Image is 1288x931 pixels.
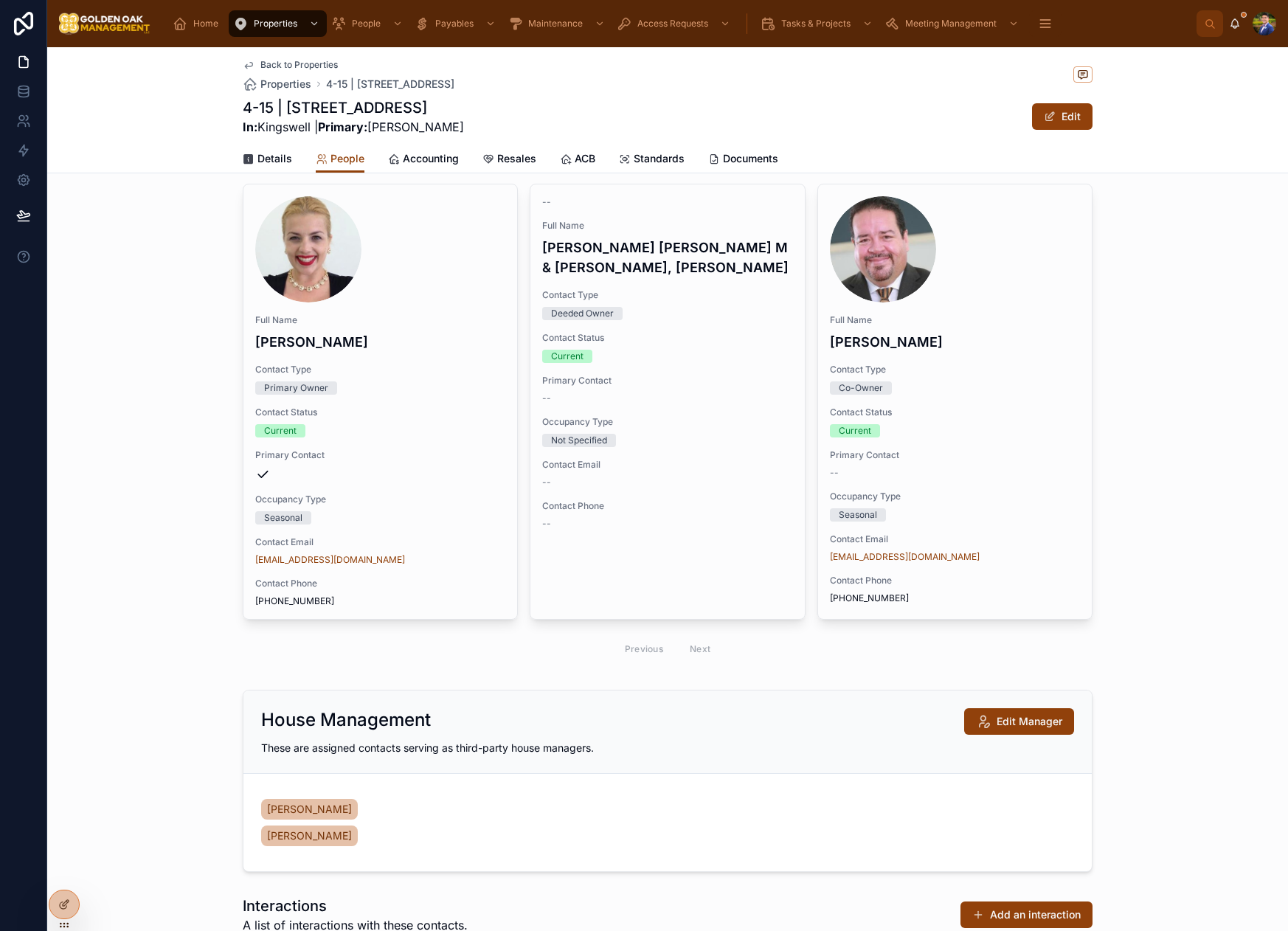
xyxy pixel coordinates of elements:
[723,151,778,166] span: Documents
[830,332,1080,352] h4: [PERSON_NAME]
[229,10,327,37] a: Properties
[261,741,594,754] span: These are assigned contacts serving as third-party house managers.
[1032,103,1093,130] button: Edit
[255,578,505,589] span: Contact Phone
[255,449,505,461] span: Primary Contact
[542,500,792,512] span: Contact Phone
[542,238,792,277] h4: [PERSON_NAME] [PERSON_NAME] M & [PERSON_NAME], [PERSON_NAME]
[257,151,292,166] span: Details
[254,18,297,30] span: Properties
[388,145,459,175] a: Accounting
[830,551,980,563] a: [EMAIL_ADDRESS][DOMAIN_NAME]
[162,7,1197,40] div: scrollable content
[575,151,595,166] span: ACB
[637,18,708,30] span: Access Requests
[261,799,358,820] a: [PERSON_NAME]
[551,307,614,320] div: Deeded Owner
[905,18,997,30] span: Meeting Management
[542,518,551,530] span: --
[255,406,505,418] span: Contact Status
[839,424,871,437] div: Current
[551,434,607,447] div: Not Specified
[243,896,468,916] h1: Interactions
[830,491,1080,502] span: Occupancy Type
[267,828,352,843] span: [PERSON_NAME]
[243,59,338,71] a: Back to Properties
[264,424,297,437] div: Current
[542,459,792,471] span: Contact Email
[497,151,536,166] span: Resales
[410,10,503,37] a: Payables
[830,314,1080,326] span: Full Name
[619,145,685,175] a: Standards
[817,184,1093,620] a: Full Name[PERSON_NAME]Contact TypeCo-OwnerContact StatusCurrentPrimary Contact--Occupancy TypeSea...
[255,536,505,548] span: Contact Email
[59,12,150,35] img: App logo
[542,477,551,488] span: --
[542,375,792,387] span: Primary Contact
[243,120,257,134] strong: In:
[316,145,364,173] a: People
[318,120,367,134] strong: Primary:
[264,381,328,395] div: Primary Owner
[243,77,311,91] a: Properties
[960,901,1093,928] button: Add an interaction
[255,332,505,352] h4: [PERSON_NAME]
[352,18,381,30] span: People
[560,145,595,175] a: ACB
[542,332,792,344] span: Contact Status
[839,508,877,522] div: Seasonal
[260,59,338,71] span: Back to Properties
[830,575,1080,586] span: Contact Phone
[542,220,792,232] span: Full Name
[503,10,612,37] a: Maintenance
[551,350,584,363] div: Current
[267,802,352,817] span: [PERSON_NAME]
[264,511,302,525] div: Seasonal
[255,595,505,607] span: [PHONE_NUMBER]
[255,494,505,505] span: Occupancy Type
[530,184,805,620] a: --Full Name[PERSON_NAME] [PERSON_NAME] M & [PERSON_NAME], [PERSON_NAME]Contact TypeDeeded OwnerCo...
[193,18,218,30] span: Home
[964,708,1074,735] button: Edit Manager
[634,151,685,166] span: Standards
[326,77,454,91] a: 4-15 | [STREET_ADDRESS]
[708,145,778,175] a: Documents
[997,714,1062,729] span: Edit Manager
[528,18,583,30] span: Maintenance
[261,708,431,732] h2: House Management
[542,416,792,428] span: Occupancy Type
[261,826,358,846] a: [PERSON_NAME]
[243,184,518,620] a: Full Name[PERSON_NAME]Contact TypePrimary OwnerContact StatusCurrentPrimary ContactOccupancy Type...
[327,10,410,37] a: People
[435,18,474,30] span: Payables
[830,406,1080,418] span: Contact Status
[880,10,1026,37] a: Meeting Management
[839,381,883,395] div: Co-Owner
[830,533,1080,545] span: Contact Email
[830,449,1080,461] span: Primary Contact
[255,554,405,566] a: [EMAIL_ADDRESS][DOMAIN_NAME]
[830,592,1080,604] span: [PHONE_NUMBER]
[612,10,738,37] a: Access Requests
[756,10,880,37] a: Tasks & Projects
[781,18,851,30] span: Tasks & Projects
[542,392,551,404] span: --
[830,364,1080,375] span: Contact Type
[243,118,464,136] span: Kingswell | [PERSON_NAME]
[542,196,551,208] span: --
[255,364,505,375] span: Contact Type
[403,151,459,166] span: Accounting
[243,97,464,118] h1: 4-15 | [STREET_ADDRESS]
[255,314,505,326] span: Full Name
[168,10,229,37] a: Home
[482,145,536,175] a: Resales
[243,145,292,175] a: Details
[542,289,792,301] span: Contact Type
[830,467,839,479] span: --
[330,151,364,166] span: People
[260,77,311,91] span: Properties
